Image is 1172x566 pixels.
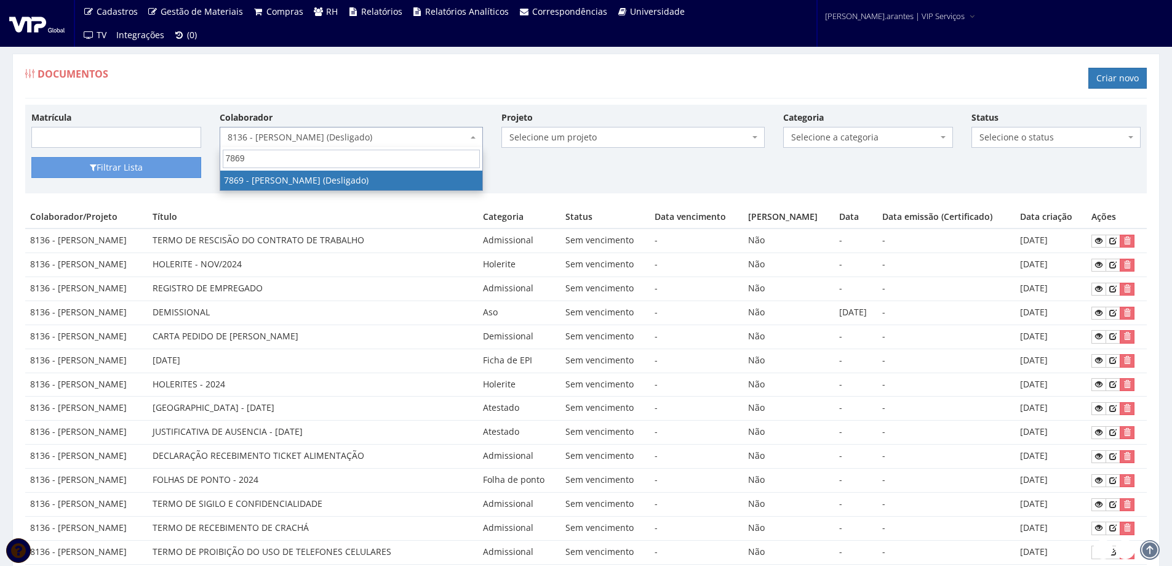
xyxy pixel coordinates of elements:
td: Não [743,228,834,253]
span: Universidade [630,6,685,17]
td: Sem vencimento [560,469,650,493]
td: FOLHAS DE PONTO - 2024 [148,469,479,493]
td: [DATE] [1015,492,1086,516]
td: - [650,325,743,349]
th: Título [148,206,479,228]
td: - [650,397,743,421]
td: Folha de ponto [478,469,560,493]
td: - [650,540,743,564]
td: [DATE] [1015,228,1086,253]
td: Sem vencimento [560,325,650,349]
td: - [650,253,743,277]
td: Atestado [478,421,560,445]
td: Holerite [478,253,560,277]
td: - [834,397,877,421]
label: Colaborador [220,111,273,124]
th: Status [560,206,650,228]
th: Data [834,206,877,228]
th: Data criação [1015,206,1086,228]
th: Ações [1086,206,1147,228]
td: Não [743,373,834,397]
td: [DATE] [1015,397,1086,421]
a: (0) [169,23,202,47]
td: Não [743,253,834,277]
td: Não [743,325,834,349]
td: Sem vencimento [560,421,650,445]
td: - [834,469,877,493]
td: - [877,301,1015,325]
td: Sem vencimento [560,301,650,325]
td: Sem vencimento [560,373,650,397]
td: - [834,492,877,516]
td: - [834,253,877,277]
td: - [650,469,743,493]
td: - [877,540,1015,564]
td: Holerite [478,373,560,397]
td: - [877,349,1015,373]
td: Admissional [478,516,560,540]
td: TERMO DE RESCISÃO DO CONTRATO DE TRABALHO [148,228,479,253]
td: [DATE] [1015,469,1086,493]
th: [PERSON_NAME] [743,206,834,228]
td: 8136 - [PERSON_NAME] [25,492,148,516]
td: TERMO DE RECEBIMENTO DE CRACHÁ [148,516,479,540]
td: Não [743,421,834,445]
td: - [650,492,743,516]
span: Selecione um projeto [501,127,765,148]
span: (0) [187,29,197,41]
td: DECLARAÇÃO RECEBIMENTO TICKET ALIMENTAÇÃO [148,445,479,469]
td: - [650,445,743,469]
span: 8136 - JONATHAN VINICIUS MENEGUEL (Desligado) [220,127,483,148]
td: - [834,540,877,564]
td: Não [743,277,834,301]
td: - [877,228,1015,253]
td: Sem vencimento [560,516,650,540]
td: Aso [478,301,560,325]
td: - [877,421,1015,445]
td: Sem vencimento [560,445,650,469]
td: Atestado [478,397,560,421]
td: - [877,397,1015,421]
td: 8136 - [PERSON_NAME] [25,516,148,540]
td: Ficha de EPI [478,349,560,373]
td: Sem vencimento [560,349,650,373]
td: HOLERITE - NOV/2024 [148,253,479,277]
td: 8136 - [PERSON_NAME] [25,421,148,445]
label: Status [971,111,999,124]
td: Não [743,397,834,421]
td: [DATE] [1015,253,1086,277]
td: [DATE] [1015,445,1086,469]
td: Não [743,540,834,564]
span: Integrações [116,29,164,41]
td: Admissional [478,277,560,301]
td: Não [743,445,834,469]
td: - [877,469,1015,493]
td: TERMO DE PROIBIÇÃO DO USO DE TELEFONES CELULARES [148,540,479,564]
td: - [834,421,877,445]
td: 8136 - [PERSON_NAME] [25,397,148,421]
td: Sem vencimento [560,540,650,564]
span: [PERSON_NAME].arantes | VIP Serviços [825,10,965,22]
td: JUSTIFICATIVA DE AUSENCIA - [DATE] [148,421,479,445]
td: Sem vencimento [560,492,650,516]
td: [DATE] [1015,277,1086,301]
td: 8136 - [PERSON_NAME] [25,445,148,469]
td: - [877,516,1015,540]
td: Admissional [478,445,560,469]
td: Admissional [478,228,560,253]
td: - [650,277,743,301]
span: Correspondências [532,6,607,17]
td: - [834,516,877,540]
img: logo [9,14,65,33]
td: - [877,325,1015,349]
td: [DATE] [1015,516,1086,540]
span: 8136 - JONATHAN VINICIUS MENEGUEL (Desligado) [228,131,468,144]
span: RH [326,6,338,17]
span: Selecione o status [979,131,1126,144]
a: TV [78,23,111,47]
td: 8136 - [PERSON_NAME] [25,349,148,373]
td: 8136 - [PERSON_NAME] [25,301,148,325]
span: TV [97,29,106,41]
th: Data vencimento [650,206,743,228]
td: DEMISSIONAL [148,301,479,325]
